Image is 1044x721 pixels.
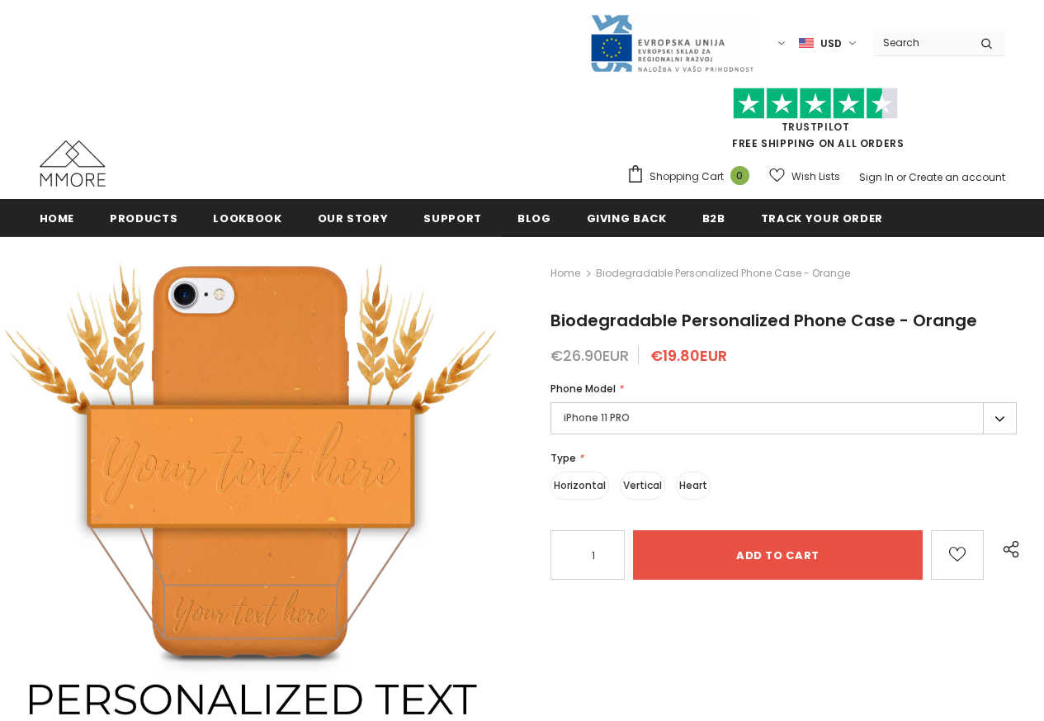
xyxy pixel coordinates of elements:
[896,170,906,184] span: or
[676,472,711,500] label: Heart
[702,199,725,236] a: B2B
[909,170,1005,184] a: Create an account
[550,263,580,283] a: Home
[550,309,977,332] span: Biodegradable Personalized Phone Case - Orange
[650,345,727,366] span: €19.80EUR
[782,120,850,134] a: Trustpilot
[110,211,177,226] span: Products
[761,199,883,236] a: Track your order
[213,199,281,236] a: Lookbook
[587,211,667,226] span: Giving back
[589,13,754,74] img: Javni Razpis
[423,211,482,226] span: support
[423,199,482,236] a: support
[517,199,551,236] a: Blog
[550,451,576,465] span: Type
[799,36,814,50] img: USD
[702,211,725,226] span: B2B
[318,211,389,226] span: Our Story
[761,211,883,226] span: Track your order
[769,162,840,191] a: Wish Lists
[650,168,724,185] span: Shopping Cart
[213,211,281,226] span: Lookbook
[550,345,629,366] span: €26.90EUR
[633,530,923,580] input: Add to cart
[620,472,665,500] label: Vertical
[859,170,894,184] a: Sign In
[587,199,667,236] a: Giving back
[596,263,850,283] span: Biodegradable Personalized Phone Case - Orange
[40,140,106,187] img: MMORE Cases
[40,199,75,236] a: Home
[873,31,968,55] input: Search Site
[626,164,758,189] a: Shopping Cart 0
[550,472,609,500] label: Horizontal
[791,168,840,185] span: Wish Lists
[589,36,754,50] a: Javni Razpis
[318,199,389,236] a: Our Story
[550,382,616,396] span: Phone Model
[550,402,1017,434] label: iPhone 11 PRO
[730,166,749,185] span: 0
[820,36,842,52] span: USD
[517,211,551,226] span: Blog
[626,95,1005,150] span: FREE SHIPPING ON ALL ORDERS
[733,88,898,120] img: Trust Pilot Stars
[40,211,75,226] span: Home
[110,199,177,236] a: Products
